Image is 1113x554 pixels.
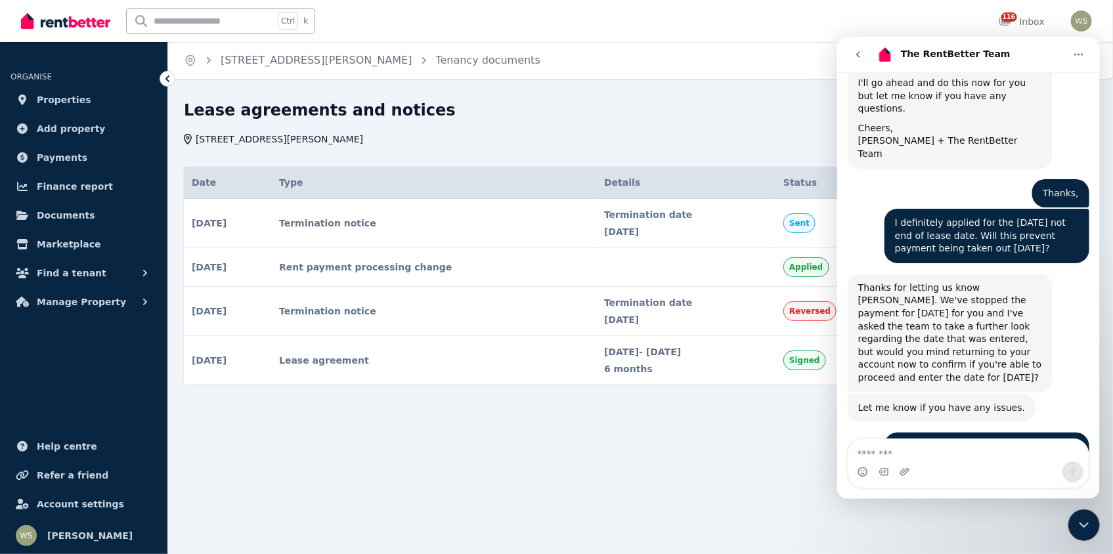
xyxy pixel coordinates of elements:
td: Termination notice [271,287,596,336]
a: Finance report [11,173,157,200]
a: Documents [11,202,157,228]
iframe: Intercom live chat [1068,509,1100,541]
span: [STREET_ADDRESS][PERSON_NAME] [196,133,363,146]
span: Payments [37,150,87,165]
span: [DATE] [604,225,768,238]
td: Rent payment processing change [271,248,596,287]
span: Manage Property [37,294,126,310]
img: Whitney Smith [1071,11,1092,32]
th: Type [271,167,596,199]
span: Ctrl [278,12,298,30]
th: Status [775,167,894,199]
a: Add property [11,116,157,142]
span: Refer a friend [37,467,108,483]
a: [STREET_ADDRESS][PERSON_NAME] [221,54,412,66]
span: [DATE] [192,217,227,230]
a: Help centre [11,433,157,459]
th: Date [184,167,271,199]
span: 6 months [604,362,768,375]
button: Emoji picker [20,430,31,440]
span: Account settings [37,496,124,512]
button: Manage Property [11,289,157,315]
span: Help centre [37,438,97,454]
span: [DATE] - [DATE] [604,345,768,358]
button: Gif picker [41,430,52,440]
a: Account settings [11,491,157,517]
button: Send a message… [225,425,246,446]
iframe: Intercom live chat [837,37,1100,499]
span: Signed [789,355,820,366]
div: Whitney says… [11,396,252,473]
span: [DATE] [192,354,227,367]
div: Inbox [999,15,1045,28]
span: Reversed [789,306,831,316]
a: Payments [11,144,157,171]
span: Termination date [604,296,768,309]
span: [DATE] [604,313,768,326]
span: Applied [789,262,823,272]
a: Marketplace [11,231,157,257]
img: Whitney Smith [16,525,37,546]
textarea: Message… [11,402,251,425]
div: I have just completed, thanks for addressing issue .this has created further stress in a stressfu... [47,396,252,463]
span: Marketplace [37,236,100,252]
img: RentBetter [21,11,110,31]
span: k [303,16,308,26]
td: Lease agreement [271,336,596,385]
td: Termination notice [271,199,596,248]
span: Sent [789,218,810,228]
h1: Lease agreements and notices [184,100,456,121]
button: Upload attachment [62,430,73,440]
span: [DATE] [192,261,227,274]
nav: Breadcrumb [168,42,556,79]
th: Details [596,167,775,199]
a: Refer a friend [11,462,157,488]
a: Tenancy documents [436,54,540,66]
span: Documents [37,207,95,223]
span: ORGANISE [11,72,52,81]
span: Termination date [604,208,768,221]
span: Find a tenant [37,265,106,281]
span: Add property [37,121,106,137]
button: Find a tenant [11,260,157,286]
span: [DATE] [192,305,227,318]
span: [PERSON_NAME] [47,528,133,543]
span: Properties [37,92,91,108]
span: Finance report [37,179,113,194]
a: Properties [11,87,157,113]
span: 116 [1001,12,1017,22]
